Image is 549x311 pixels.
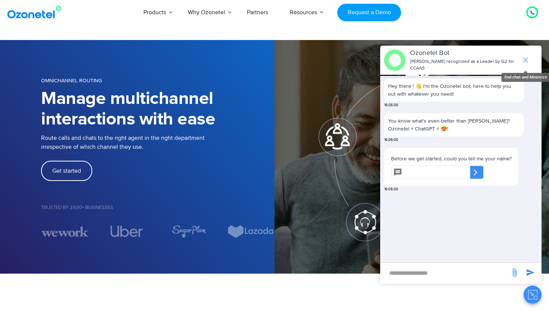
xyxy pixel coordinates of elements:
p: [PERSON_NAME] recognized as a Leader by G2 for CCAAS [410,58,517,72]
p: You know what's even better than [PERSON_NAME]? Ozonetel + ChatGPT = 😍! [388,117,520,133]
p: Route calls and chats to the right agent in the right department irrespective of which channel th... [41,133,274,151]
h5: Trusted by 2500+ Businesses [41,205,274,210]
button: Close chat [524,286,542,304]
span: end chat or minimize [518,53,533,68]
p: Before we get started, could you tell me your name? [391,155,512,163]
img: sugarplum [171,225,206,238]
div: Image Carousel [41,225,274,238]
img: Lazada [227,225,274,238]
a: Get started [41,161,92,181]
div: 4 / 7 [103,226,150,237]
a: Request a Demo [337,4,401,21]
span: 16:05:00 [384,187,398,192]
span: Get started [52,168,81,174]
div: new-msg-input [384,267,506,280]
span: 16:05:00 [384,137,398,143]
p: Ozonetel Bot [410,48,517,58]
span: send message [523,265,538,280]
span: 16:05:00 [384,102,398,108]
h1: Manage multichannel interactions with ease [41,89,274,130]
p: Hey there ! 👋 I'm the Ozonetel bot, here to help you out with whatever you need! [388,82,520,98]
span: send message [507,265,522,280]
img: header [384,49,406,71]
img: wework [41,225,88,238]
div: 3 / 7 [41,225,88,238]
div: 6 / 7 [227,225,274,238]
span: OMNICHANNEL ROUTING [41,77,102,84]
div: 5 / 7 [165,225,213,238]
img: uber [111,226,143,237]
